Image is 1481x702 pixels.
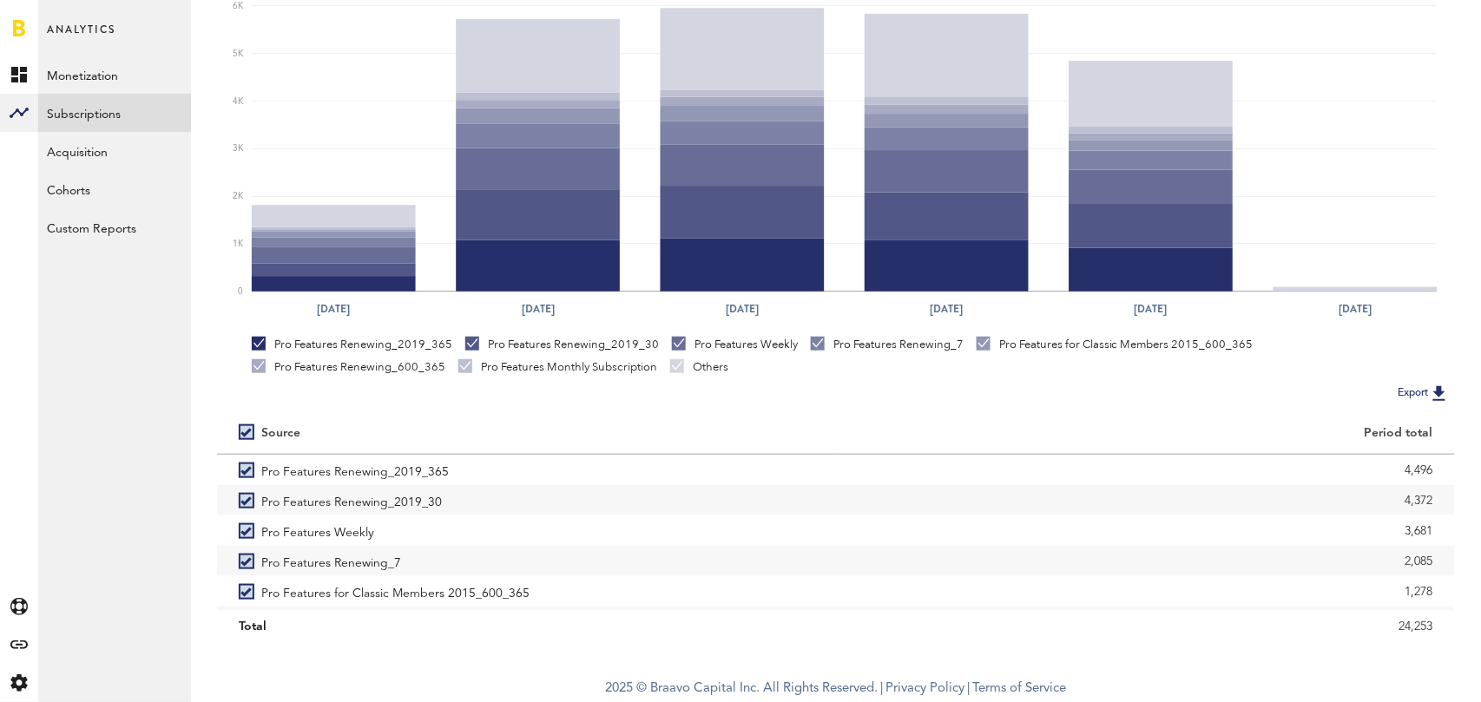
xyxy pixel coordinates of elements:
[233,49,244,58] text: 5K
[38,56,191,94] a: Monetization
[1135,302,1168,318] text: [DATE]
[858,579,1433,605] div: 1,278
[931,302,964,318] text: [DATE]
[1339,302,1372,318] text: [DATE]
[252,337,452,352] div: Pro Features Renewing_2019_365
[261,485,442,515] span: Pro Features Renewing_2019_30
[858,613,1433,640] div: 24,253
[233,97,244,106] text: 4K
[261,426,300,441] div: Source
[261,576,530,607] span: Pro Features for Classic Members 2015_600_365
[38,94,191,132] a: Subscriptions
[458,359,657,375] div: Pro Features Monthly Subscription
[522,302,555,318] text: [DATE]
[261,607,442,637] span: Pro Features Renewing_600_365
[239,613,814,640] div: Total
[233,193,244,201] text: 2K
[261,546,401,576] span: Pro Features Renewing_7
[238,287,243,296] text: 0
[261,455,449,485] span: Pro Features Renewing_2019_365
[465,337,659,352] div: Pro Features Renewing_2019_30
[317,302,350,318] text: [DATE]
[858,488,1433,514] div: 4,372
[36,12,99,28] span: Support
[672,337,798,352] div: Pro Features Weekly
[252,359,445,375] div: Pro Features Renewing_600_365
[858,609,1433,635] div: 743
[858,518,1433,544] div: 3,681
[726,302,759,318] text: [DATE]
[261,515,374,546] span: Pro Features Weekly
[858,548,1433,574] div: 2,085
[233,2,244,10] text: 6K
[858,457,1433,483] div: 4,496
[47,19,115,56] span: Analytics
[38,208,191,246] a: Custom Reports
[38,132,191,170] a: Acquisition
[977,337,1254,352] div: Pro Features for Classic Members 2015_600_365
[1429,383,1450,403] img: Export
[858,426,1433,441] div: Period total
[886,682,965,695] a: Privacy Policy
[670,359,728,375] div: Others
[811,337,964,352] div: Pro Features Renewing_7
[38,170,191,208] a: Cohorts
[973,682,1067,695] a: Terms of Service
[606,676,879,702] span: 2025 © Braavo Capital Inc. All Rights Reserved.
[1393,382,1455,404] button: Export
[233,145,244,154] text: 3K
[233,239,244,248] text: 1K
